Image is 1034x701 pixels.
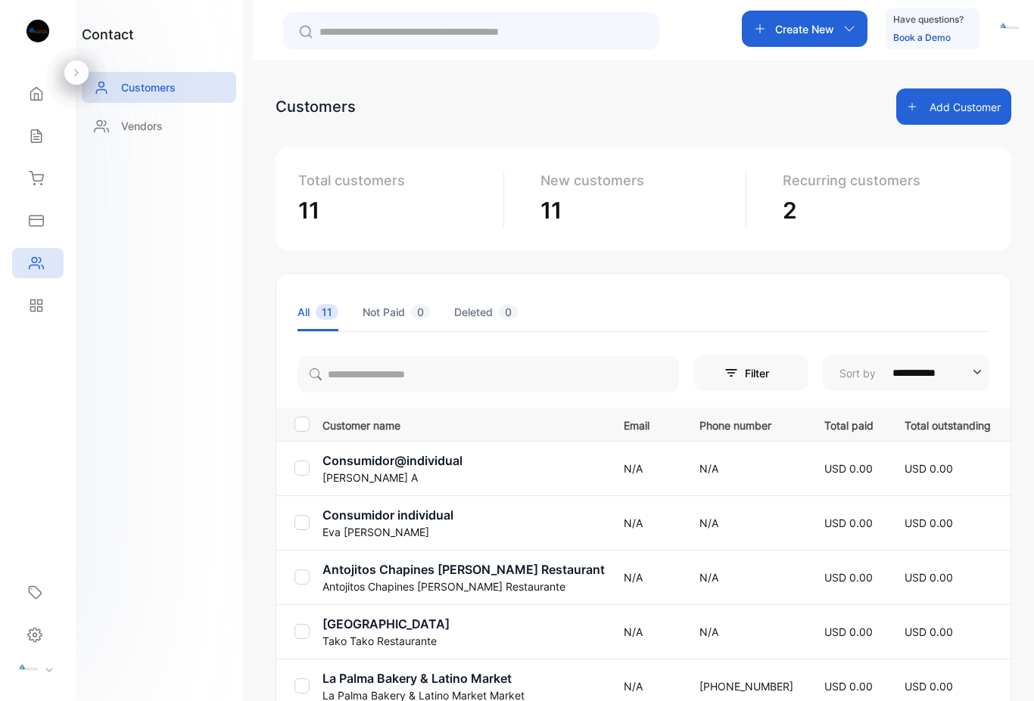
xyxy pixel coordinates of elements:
span: USD 0.00 [905,462,953,475]
a: Book a Demo [893,32,951,43]
img: logo [26,20,49,42]
li: Deleted [454,293,518,331]
p: N/A [624,515,668,531]
p: N/A [699,515,793,531]
p: [PERSON_NAME] A [322,470,605,485]
p: N/A [624,678,668,694]
p: Tako Tako Restaurante [322,633,605,649]
p: N/A [624,461,668,476]
p: [PHONE_NUMBER] [699,678,793,694]
p: N/A [699,569,793,585]
li: Not Paid [363,293,430,331]
p: Consumidor individual [322,506,605,524]
span: USD 0.00 [905,680,953,693]
p: Vendors [121,118,163,134]
p: Total paid [824,414,874,433]
p: N/A [624,569,668,585]
p: Email [624,414,668,433]
h1: contact [82,24,134,45]
span: USD 0.00 [905,516,953,529]
p: New customers [540,170,733,191]
span: 0 [499,304,518,320]
button: avatar [998,11,1020,47]
span: USD 0.00 [824,571,873,584]
span: USD 0.00 [824,680,873,693]
p: Antojitos Chapines [PERSON_NAME] Restaurant [322,560,605,578]
span: USD 0.00 [824,516,873,529]
span: 0 [411,304,430,320]
img: profile [17,656,39,679]
p: Total customers [298,170,491,191]
p: Consumidor@individual [322,451,605,470]
p: N/A [699,624,793,640]
p: La Palma Bakery & Latino Market [322,669,605,687]
div: Customers [276,95,356,118]
p: 2 [783,194,976,228]
p: N/A [699,461,793,476]
button: Create New [742,11,867,47]
p: [GEOGRAPHIC_DATA] [322,615,605,633]
button: Add Customer [896,88,1011,125]
span: USD 0.00 [905,625,953,638]
iframe: LiveChat chat widget [970,637,1034,701]
p: 11 [540,194,733,228]
p: Eva [PERSON_NAME] [322,524,605,540]
p: N/A [624,624,668,640]
span: USD 0.00 [824,625,873,638]
a: Customers [82,72,236,103]
li: All [297,293,338,331]
p: 11 [298,194,491,228]
button: Sort by [823,355,989,391]
p: Phone number [699,414,793,433]
p: Create New [775,21,834,37]
span: USD 0.00 [905,571,953,584]
p: Total outstanding [905,414,991,433]
span: 11 [316,304,338,320]
p: Antojitos Chapines [PERSON_NAME] Restaurante [322,578,605,594]
p: Customers [121,79,176,95]
a: Vendors [82,110,236,141]
span: USD 0.00 [824,462,873,475]
p: Sort by [839,365,876,381]
p: Have questions? [893,12,964,27]
p: Recurring customers [783,170,976,191]
img: avatar [998,15,1020,38]
p: Customer name [322,414,605,433]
